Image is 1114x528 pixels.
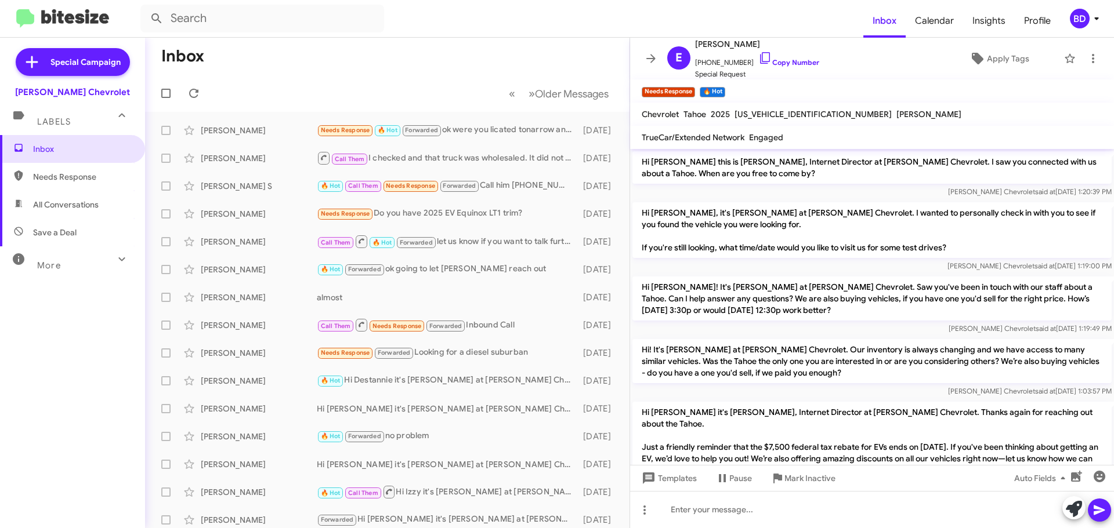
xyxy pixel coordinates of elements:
[642,87,695,97] small: Needs Response
[318,515,356,526] span: Forwarded
[375,348,413,359] span: Forwarded
[345,431,384,442] span: Forwarded
[949,324,1112,333] span: [PERSON_NAME] Chevrolet [DATE] 1:19:49 PM
[577,319,620,331] div: [DATE]
[397,237,435,248] span: Forwarded
[863,4,906,38] a: Inbox
[33,199,99,210] span: All Conversations
[440,181,479,192] span: Forwarded
[761,468,845,489] button: Mark Inactive
[632,202,1112,258] p: Hi [PERSON_NAME], it's [PERSON_NAME] at [PERSON_NAME] Chevrolet. I wanted to personally check in ...
[321,265,341,273] span: 🔥 Hot
[201,180,317,192] div: [PERSON_NAME] S
[577,180,620,192] div: [DATE]
[372,239,392,246] span: 🔥 Hot
[509,86,515,101] span: «
[317,458,577,470] div: Hi [PERSON_NAME] it's [PERSON_NAME] at [PERSON_NAME] Chevrolet. Reminder: Only 1 WEEK LEFT to tak...
[675,49,682,67] span: E
[1036,324,1056,333] span: said at
[317,318,577,332] div: Inbound Call
[348,182,378,190] span: Call Them
[317,346,577,359] div: Looking for a diesel suburban
[639,468,697,489] span: Templates
[577,152,620,164] div: [DATE]
[321,210,370,217] span: Needs Response
[33,227,77,238] span: Save a Deal
[577,375,620,387] div: [DATE]
[321,432,341,440] span: 🔥 Hot
[963,4,1015,38] a: Insights
[577,125,620,136] div: [DATE]
[642,132,744,143] span: TrueCar/Extended Network
[939,48,1058,69] button: Apply Tags
[201,264,317,275] div: [PERSON_NAME]
[201,208,317,220] div: [PERSON_NAME]
[711,109,730,119] span: 2025
[317,263,577,276] div: ok going to let [PERSON_NAME] reach out
[201,347,317,359] div: [PERSON_NAME]
[695,68,819,80] span: Special Request
[37,116,71,127] span: Labels
[201,431,317,442] div: [PERSON_NAME]
[317,151,577,165] div: I checked and that truck was wholesaled. It did not pass inspection.
[317,374,577,387] div: Hi Destannie it's [PERSON_NAME] at [PERSON_NAME] Chevrolet. Reminder: Only 1 WEEK LEFT to take ad...
[535,88,609,100] span: Older Messages
[577,486,620,498] div: [DATE]
[161,47,204,65] h1: Inbox
[317,429,577,443] div: no problem
[577,264,620,275] div: [DATE]
[403,125,441,136] span: Forwarded
[577,208,620,220] div: [DATE]
[372,322,422,330] span: Needs Response
[630,468,706,489] button: Templates
[577,458,620,470] div: [DATE]
[37,260,61,271] span: More
[201,514,317,526] div: [PERSON_NAME]
[577,514,620,526] div: [DATE]
[906,4,963,38] a: Calendar
[317,123,577,137] div: ok were you licated tonarrow and [DATE] im good between 10 am - 2pm
[201,375,317,387] div: [PERSON_NAME]
[577,292,620,303] div: [DATE]
[16,48,130,76] a: Special Campaign
[577,236,620,247] div: [DATE]
[632,151,1112,184] p: Hi [PERSON_NAME] this is [PERSON_NAME], Internet Director at [PERSON_NAME] Chevrolet. I saw you c...
[522,82,616,105] button: Next
[1035,187,1055,196] span: said at
[321,377,341,384] span: 🔥 Hot
[1015,4,1060,38] a: Profile
[321,239,351,246] span: Call Them
[947,261,1112,270] span: [PERSON_NAME] Chevrolet [DATE] 1:19:00 PM
[577,403,620,414] div: [DATE]
[317,403,577,414] div: Hi [PERSON_NAME] it's [PERSON_NAME] at [PERSON_NAME] Chevrolet. Reminder: Only 1 WEEK LEFT to tak...
[749,132,783,143] span: Engaged
[321,126,370,134] span: Needs Response
[317,485,577,499] div: Hi Izzy it's [PERSON_NAME] at [PERSON_NAME] Chevrolet. Reminder: Only 1 WEEK LEFT to take advanta...
[201,458,317,470] div: [PERSON_NAME]
[317,234,577,249] div: let us know if you want to talk further
[317,292,577,303] div: almost
[201,486,317,498] div: [PERSON_NAME]
[386,182,435,190] span: Needs Response
[33,171,132,183] span: Needs Response
[1014,468,1070,489] span: Auto Fields
[321,322,351,330] span: Call Them
[577,431,620,442] div: [DATE]
[1035,387,1055,395] span: said at
[706,468,761,489] button: Pause
[140,5,384,32] input: Search
[33,143,132,155] span: Inbox
[502,82,522,105] button: Previous
[1060,9,1101,28] button: BD
[1005,468,1079,489] button: Auto Fields
[683,109,706,119] span: Tahoe
[50,56,121,68] span: Special Campaign
[201,319,317,331] div: [PERSON_NAME]
[632,402,1112,504] p: Hi [PERSON_NAME] it's [PERSON_NAME], Internet Director at [PERSON_NAME] Chevrolet. Thanks again f...
[201,125,317,136] div: [PERSON_NAME]
[729,468,752,489] span: Pause
[632,339,1112,383] p: Hi! It's [PERSON_NAME] at [PERSON_NAME] Chevrolet. Our inventory is always changing and we have a...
